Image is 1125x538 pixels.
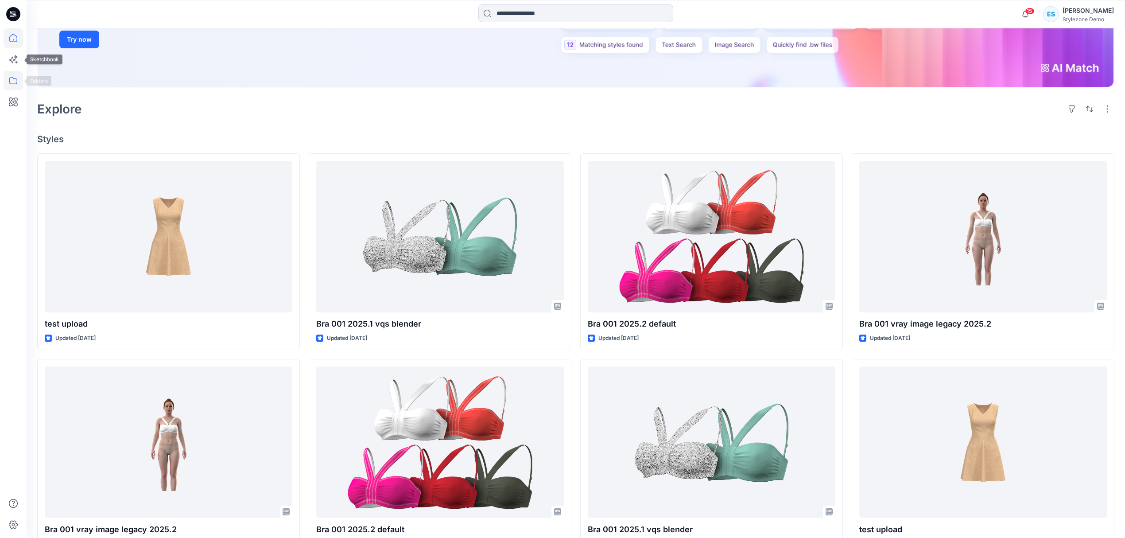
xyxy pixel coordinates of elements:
p: Updated [DATE] [598,334,639,343]
p: Bra 001 2025.2 default [588,318,835,330]
h2: Explore [37,102,82,116]
a: Bra 001 2025.2 default [316,366,564,518]
p: Updated [DATE] [55,334,96,343]
div: ES [1043,6,1059,22]
button: Try now [59,31,99,48]
h4: Styles [37,134,1114,144]
a: Bra 001 vray image legacy 2025.2 [45,366,292,518]
p: Bra 001 2025.1 vqs blender [588,523,835,536]
div: [PERSON_NAME] [1063,5,1114,16]
p: test upload [859,523,1107,536]
p: Bra 001 2025.1 vqs blender [316,318,564,330]
span: 15 [1025,8,1035,15]
a: Bra 001 2025.1 vqs blender [316,161,564,312]
p: Updated [DATE] [327,334,367,343]
a: Bra 001 2025.2 default [588,161,835,312]
p: test upload [45,318,292,330]
p: Bra 001 2025.2 default [316,523,564,536]
div: Stylezone Demo [1063,16,1114,23]
a: Bra 001 vray image legacy 2025.2 [859,161,1107,312]
p: Bra 001 vray image legacy 2025.2 [859,318,1107,330]
a: Bra 001 2025.1 vqs blender [588,366,835,518]
p: Updated [DATE] [870,334,910,343]
p: Bra 001 vray image legacy 2025.2 [45,523,292,536]
a: test upload [45,161,292,312]
a: test upload [859,366,1107,518]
